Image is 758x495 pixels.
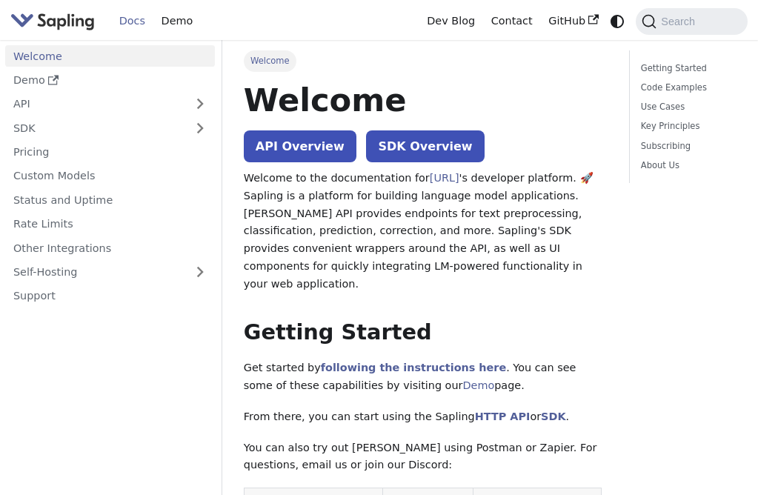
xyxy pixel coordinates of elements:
[641,62,731,76] a: Getting Started
[5,237,215,259] a: Other Integrations
[244,408,608,426] p: From there, you can start using the Sapling or .
[10,10,95,32] img: Sapling.ai
[5,70,215,91] a: Demo
[5,213,215,235] a: Rate Limits
[656,16,704,27] span: Search
[153,10,201,33] a: Demo
[641,139,731,153] a: Subscribing
[541,411,565,422] a: SDK
[244,130,356,162] a: API Overview
[244,170,608,293] p: Welcome to the documentation for 's developer platform. 🚀 Sapling is a platform for building lang...
[483,10,541,33] a: Contact
[636,8,747,35] button: Search (Command+K)
[5,285,215,307] a: Support
[244,80,608,120] h1: Welcome
[185,93,215,115] button: Expand sidebar category 'API'
[5,117,185,139] a: SDK
[462,379,494,391] a: Demo
[607,10,628,32] button: Switch between dark and light mode (currently system mode)
[641,159,731,173] a: About Us
[540,10,606,33] a: GitHub
[419,10,482,33] a: Dev Blog
[185,117,215,139] button: Expand sidebar category 'SDK'
[5,93,185,115] a: API
[5,142,215,163] a: Pricing
[641,119,731,133] a: Key Principles
[244,50,608,71] nav: Breadcrumbs
[244,439,608,475] p: You can also try out [PERSON_NAME] using Postman or Zapier. For questions, email us or join our D...
[430,172,459,184] a: [URL]
[475,411,531,422] a: HTTP API
[244,50,296,71] span: Welcome
[5,165,215,187] a: Custom Models
[5,189,215,210] a: Status and Uptime
[321,362,506,373] a: following the instructions here
[244,359,608,395] p: Get started by . You can see some of these capabilities by visiting our page.
[641,81,731,95] a: Code Examples
[5,45,215,67] a: Welcome
[366,130,484,162] a: SDK Overview
[10,10,100,32] a: Sapling.aiSapling.ai
[244,319,608,346] h2: Getting Started
[111,10,153,33] a: Docs
[641,100,731,114] a: Use Cases
[5,262,215,283] a: Self-Hosting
